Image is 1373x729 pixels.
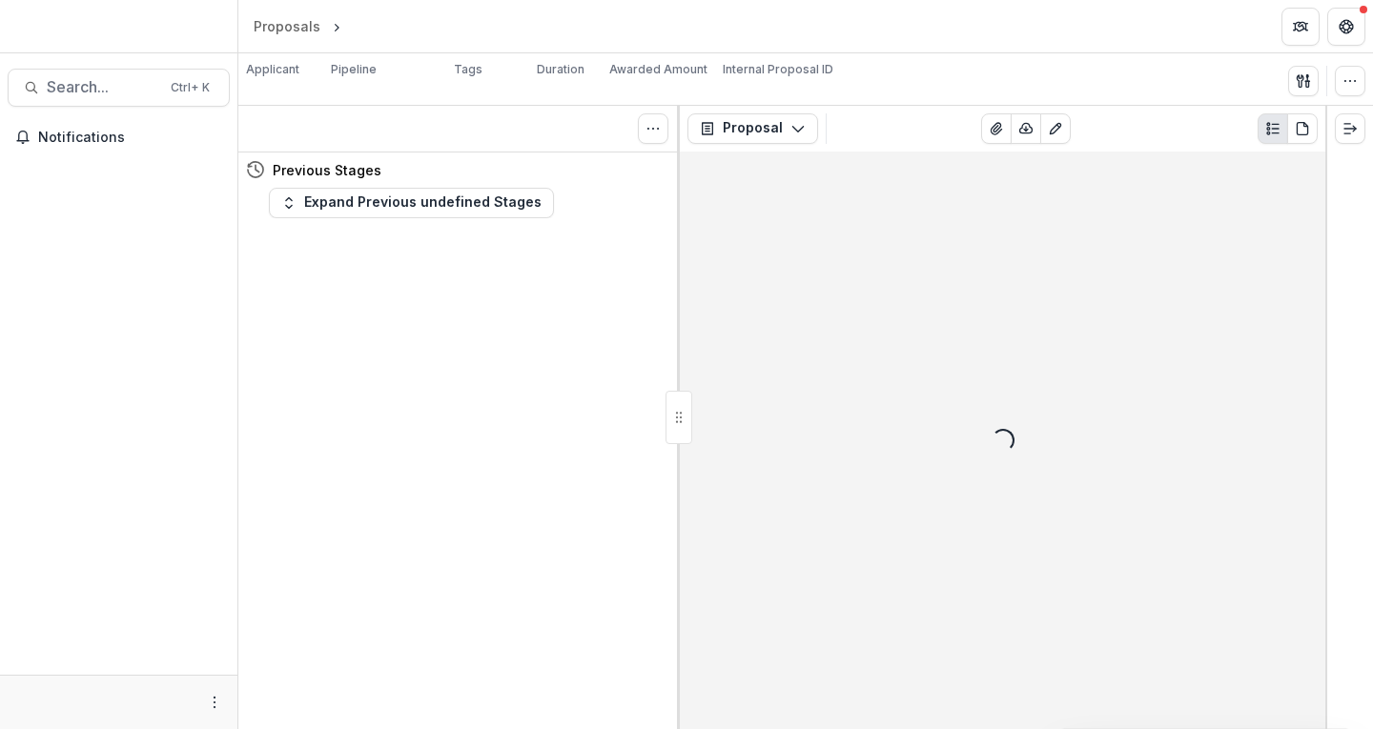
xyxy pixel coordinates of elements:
button: Expand Previous undefined Stages [269,188,554,218]
button: Get Help [1327,8,1365,46]
button: Expand right [1335,113,1365,144]
p: Duration [537,61,584,78]
button: Toggle View Cancelled Tasks [638,113,668,144]
a: Proposals [246,12,328,40]
span: Search... [47,78,159,96]
button: Notifications [8,122,230,152]
button: Plaintext view [1258,113,1288,144]
p: Awarded Amount [609,61,707,78]
span: Notifications [38,130,222,146]
button: Edit as form [1040,113,1071,144]
button: Proposal [687,113,818,144]
p: Tags [454,61,482,78]
nav: breadcrumb [246,12,426,40]
button: Search... [8,69,230,107]
button: More [203,691,226,714]
p: Internal Proposal ID [723,61,833,78]
button: Partners [1281,8,1320,46]
p: Applicant [246,61,299,78]
button: PDF view [1287,113,1318,144]
div: Ctrl + K [167,77,214,98]
div: Proposals [254,16,320,36]
p: Pipeline [331,61,377,78]
h4: Previous Stages [273,160,381,180]
button: View Attached Files [981,113,1012,144]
